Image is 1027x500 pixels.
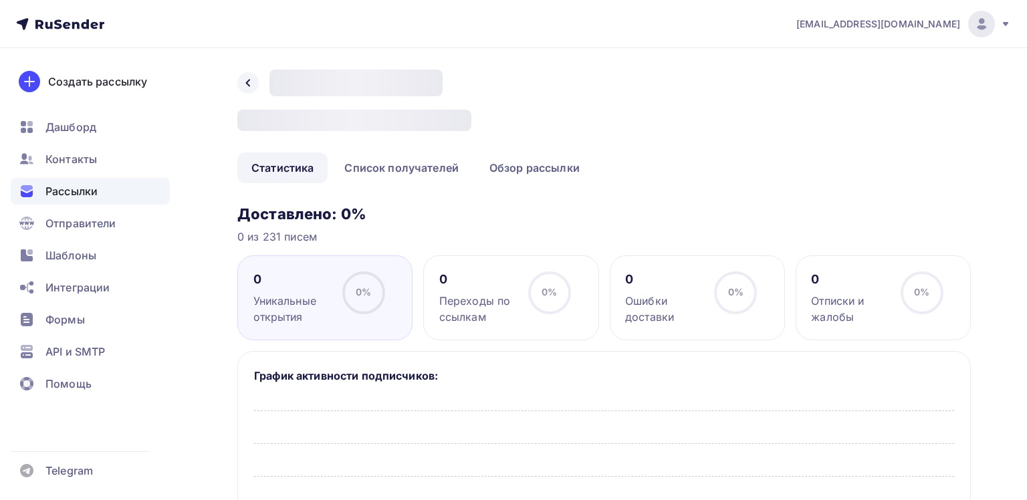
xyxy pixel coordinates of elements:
[728,286,744,297] span: 0%
[11,146,170,172] a: Контакты
[45,183,98,199] span: Рассылки
[45,463,93,479] span: Telegram
[356,286,371,297] span: 0%
[439,271,516,287] div: 0
[254,368,954,384] h5: График активности подписчиков:
[475,152,594,183] a: Обзор рассылки
[914,286,929,297] span: 0%
[45,344,105,360] span: API и SMTP
[625,271,702,287] div: 0
[237,152,328,183] a: Статистика
[11,242,170,269] a: Шаблоны
[796,11,1011,37] a: [EMAIL_ADDRESS][DOMAIN_NAME]
[11,178,170,205] a: Рассылки
[253,293,330,325] div: Уникальные открытия
[811,271,888,287] div: 0
[542,286,557,297] span: 0%
[11,306,170,333] a: Формы
[45,311,85,328] span: Формы
[439,293,516,325] div: Переходы по ссылкам
[253,271,330,287] div: 0
[45,119,96,135] span: Дашборд
[45,215,116,231] span: Отправители
[45,376,92,392] span: Помощь
[45,151,97,167] span: Контакты
[330,152,473,183] a: Список получателей
[45,279,110,295] span: Интеграции
[796,17,960,31] span: [EMAIL_ADDRESS][DOMAIN_NAME]
[237,229,971,245] div: 0 из 231 писем
[48,74,147,90] div: Создать рассылку
[811,293,888,325] div: Отписки и жалобы
[625,293,702,325] div: Ошибки доставки
[237,205,971,223] h3: Доставлено: 0%
[45,247,96,263] span: Шаблоны
[11,210,170,237] a: Отправители
[11,114,170,140] a: Дашборд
